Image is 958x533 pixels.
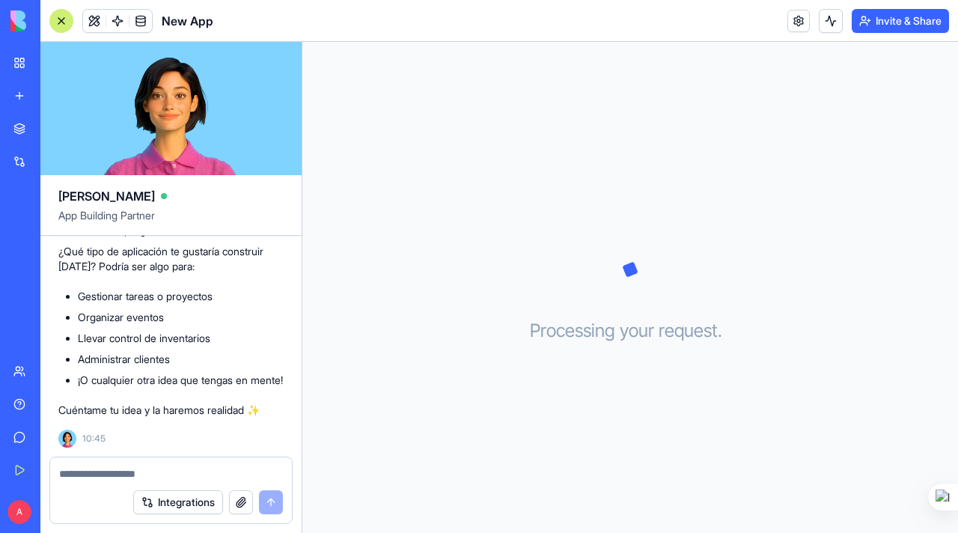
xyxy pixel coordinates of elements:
li: Organizar eventos [78,310,284,325]
span: A [7,500,31,524]
li: Llevar control de inventarios [78,331,284,346]
span: 10:45 [82,433,106,445]
button: Invite & Share [852,9,949,33]
img: Ella_00000_wcx2te.png [58,430,76,448]
span: . [718,319,722,343]
li: Administrar clientes [78,352,284,367]
img: logo [10,10,103,31]
span: New App [162,12,213,30]
p: Cuéntame tu idea y la haremos realidad ✨ [58,403,284,418]
span: [PERSON_NAME] [58,187,155,205]
li: Gestionar tareas o proyectos [78,289,284,304]
p: ¿Qué tipo de aplicación te gustaría construir [DATE]? Podría ser algo para: [58,244,284,274]
button: Integrations [133,490,223,514]
span: App Building Partner [58,208,284,235]
h3: Processing your request [530,319,731,343]
li: ¡O cualquier otra idea que tengas en mente! [78,373,284,388]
